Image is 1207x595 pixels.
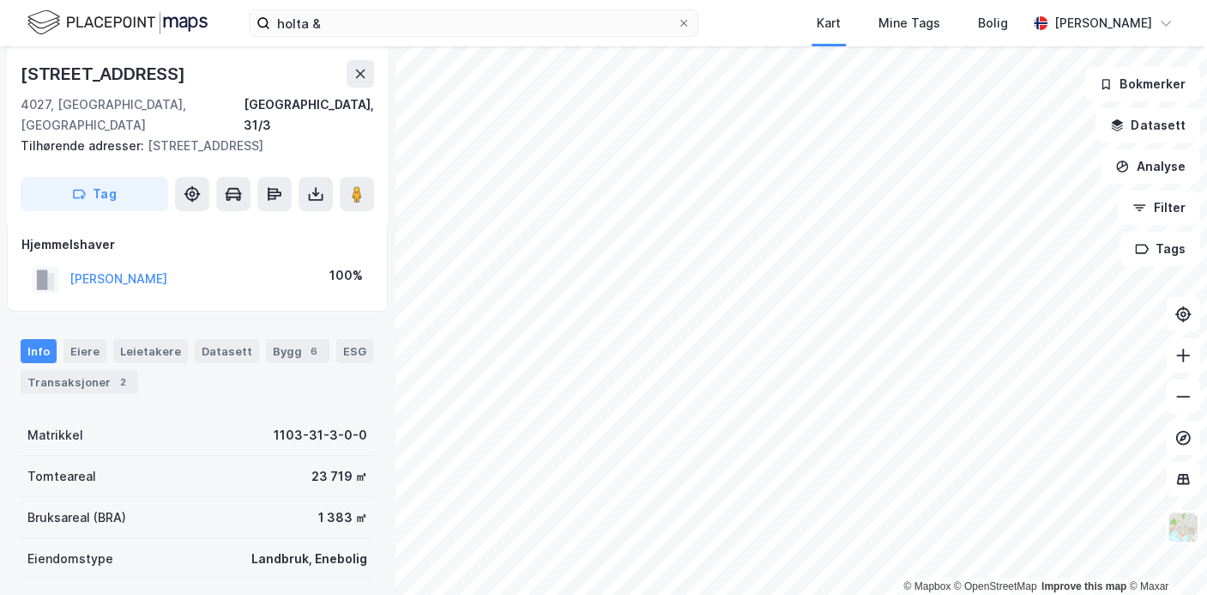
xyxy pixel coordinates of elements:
button: Datasett [1095,108,1200,143]
div: [STREET_ADDRESS] [21,60,189,88]
div: Bygg [266,339,329,363]
div: 100% [329,265,363,286]
div: [PERSON_NAME] [1054,13,1152,33]
div: 2 [114,373,131,391]
button: Tag [21,177,168,211]
div: [STREET_ADDRESS] [21,136,360,156]
div: [GEOGRAPHIC_DATA], 31/3 [244,94,374,136]
div: Datasett [195,339,259,363]
span: Tilhørende adresser: [21,138,148,153]
a: Improve this map [1041,580,1126,592]
div: 23 719 ㎡ [311,466,367,487]
div: Eiendomstype [27,549,113,569]
div: Matrikkel [27,425,83,446]
div: 4027, [GEOGRAPHIC_DATA], [GEOGRAPHIC_DATA] [21,94,244,136]
div: Hjemmelshaver [21,234,373,255]
button: Filter [1118,191,1200,225]
div: 1 383 ㎡ [318,507,367,528]
div: Bolig [978,13,1008,33]
button: Tags [1120,232,1200,266]
div: 6 [305,343,323,360]
div: Leietakere [113,339,188,363]
div: Bruksareal (BRA) [27,507,126,528]
div: Kart [817,13,841,33]
img: Z [1167,511,1199,543]
div: Mine Tags [878,13,940,33]
div: Tomteareal [27,466,96,487]
div: ESG [336,339,373,363]
div: Landbruk, Enebolig [251,549,367,569]
iframe: Chat Widget [1121,513,1207,595]
a: OpenStreetMap [954,580,1037,592]
button: Analyse [1101,149,1200,184]
div: Kontrollprogram for chat [1121,513,1207,595]
img: logo.f888ab2527a4732fd821a326f86c7f29.svg [27,8,208,38]
div: Eiere [63,339,106,363]
div: 1103-31-3-0-0 [274,425,367,446]
a: Mapbox [903,580,951,592]
input: Søk på adresse, matrikkel, gårdeiere, leietakere eller personer [270,10,677,36]
div: Info [21,339,57,363]
div: Transaksjoner [21,370,138,394]
button: Bokmerker [1084,67,1200,101]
